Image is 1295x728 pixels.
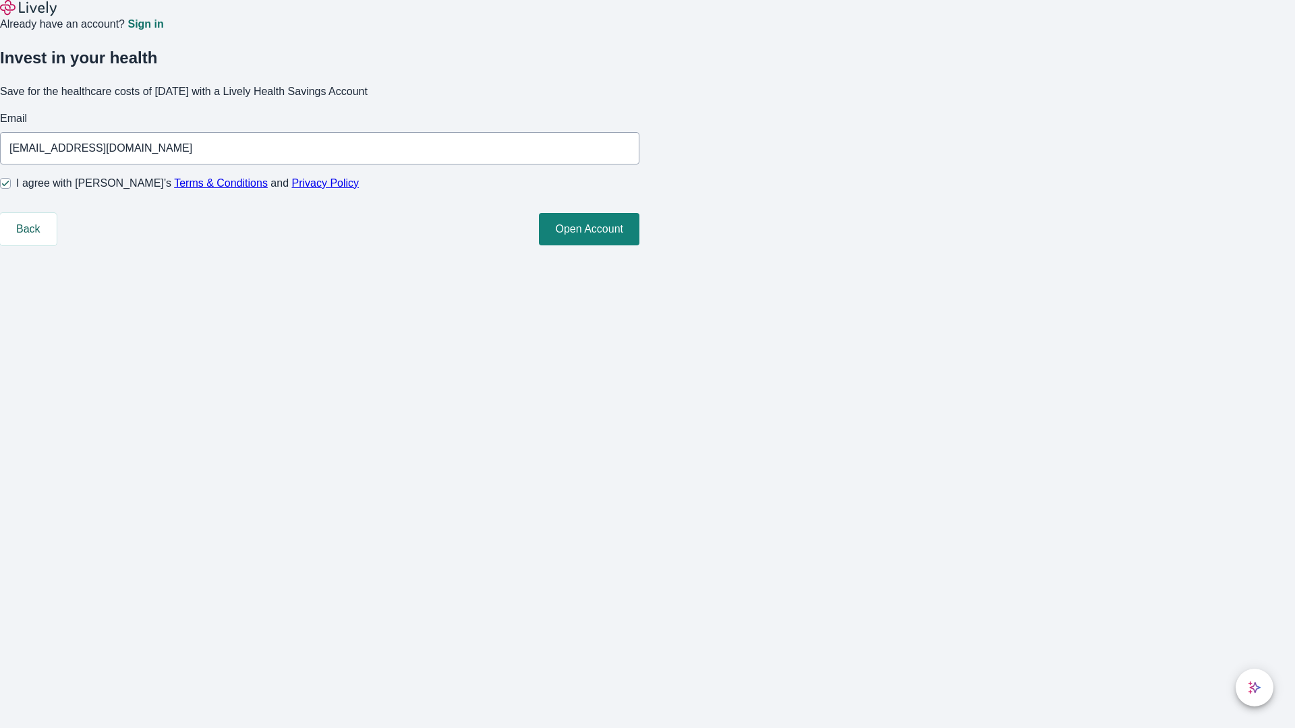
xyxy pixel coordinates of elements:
a: Terms & Conditions [174,177,268,189]
span: I agree with [PERSON_NAME]’s and [16,175,359,191]
a: Privacy Policy [292,177,359,189]
button: chat [1236,669,1273,706]
button: Open Account [539,213,639,245]
svg: Lively AI Assistant [1248,681,1261,694]
a: Sign in [127,19,163,30]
